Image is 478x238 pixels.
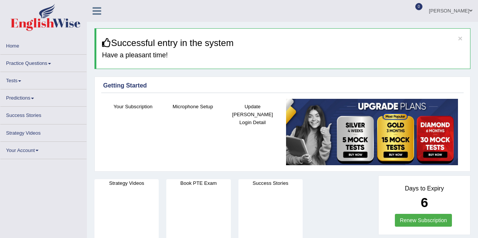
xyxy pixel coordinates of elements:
a: Success Stories [0,107,87,121]
h3: Successful entry in the system [102,38,464,48]
h4: Update [PERSON_NAME] Login Detail [226,103,278,126]
h4: Have a pleasant time! [102,52,464,59]
h4: Book PTE Exam [166,179,230,187]
div: Getting Started [103,81,462,90]
a: Predictions [0,89,87,104]
h4: Days to Expiry [387,185,462,192]
a: Tests [0,72,87,87]
img: small5.jpg [286,99,458,165]
h4: Your Subscription [107,103,159,111]
a: Renew Subscription [395,214,452,227]
h4: Success Stories [238,179,303,187]
a: Home [0,37,87,52]
h4: Strategy Videos [94,179,159,187]
a: Practice Questions [0,55,87,69]
b: 6 [421,195,428,210]
span: 0 [415,3,423,10]
a: Strategy Videos [0,124,87,139]
a: Your Account [0,142,87,157]
h4: Microphone Setup [167,103,219,111]
button: × [458,34,463,42]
